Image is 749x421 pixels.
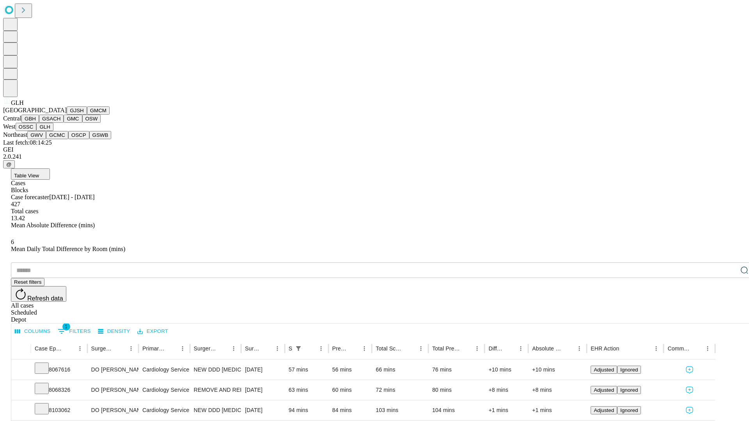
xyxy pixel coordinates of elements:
[574,343,585,354] button: Menu
[532,345,562,352] div: Absolute Difference
[3,153,746,160] div: 2.0.241
[87,106,110,115] button: GMCM
[620,407,638,413] span: Ignored
[376,360,424,380] div: 66 mins
[49,194,94,200] span: [DATE] - [DATE]
[594,387,614,393] span: Adjusted
[3,160,15,168] button: @
[432,380,481,400] div: 80 mins
[289,380,325,400] div: 63 mins
[620,367,638,373] span: Ignored
[21,115,39,123] button: GBH
[293,343,304,354] button: Show filters
[3,115,21,122] span: Central
[11,168,50,180] button: Table View
[11,239,14,245] span: 6
[68,131,89,139] button: OSCP
[11,201,20,207] span: 427
[617,406,641,414] button: Ignored
[691,343,702,354] button: Sort
[376,345,404,352] div: Total Scheduled Duration
[194,400,237,420] div: NEW DDD [MEDICAL_DATA] IMPLANT
[532,400,583,420] div: +1 mins
[11,286,66,302] button: Refresh data
[332,360,368,380] div: 56 mins
[13,325,53,338] button: Select columns
[11,246,125,252] span: Mean Daily Total Difference by Room (mins)
[617,386,641,394] button: Ignored
[245,380,281,400] div: [DATE]
[142,400,186,420] div: Cardiology Service
[591,406,617,414] button: Adjusted
[472,343,483,354] button: Menu
[64,343,75,354] button: Sort
[35,380,83,400] div: 8068326
[532,380,583,400] div: +8 mins
[27,295,63,302] span: Refresh data
[332,400,368,420] div: 84 mins
[15,363,27,377] button: Expand
[35,400,83,420] div: 8103062
[228,343,239,354] button: Menu
[35,360,83,380] div: 8067616
[142,380,186,400] div: Cardiology Service
[305,343,316,354] button: Sort
[75,343,85,354] button: Menu
[64,115,82,123] button: GMC
[194,380,237,400] div: REMOVE AND REPLACE INTERNAL CARDIAC [MEDICAL_DATA], MULTIPEL LEAD
[245,360,281,380] div: [DATE]
[82,115,101,123] button: OSW
[532,360,583,380] div: +10 mins
[91,360,135,380] div: DO [PERSON_NAME] [PERSON_NAME]
[702,343,713,354] button: Menu
[504,343,515,354] button: Sort
[415,343,426,354] button: Menu
[56,325,93,338] button: Show filters
[272,343,283,354] button: Menu
[3,139,52,146] span: Last fetch: 08:14:25
[432,360,481,380] div: 76 mins
[3,146,746,153] div: GEI
[376,380,424,400] div: 72 mins
[332,380,368,400] div: 60 mins
[194,360,237,380] div: NEW DDD [MEDICAL_DATA] GENERATOR ONLY
[11,208,38,214] span: Total cases
[166,343,177,354] button: Sort
[620,343,631,354] button: Sort
[6,161,12,167] span: @
[594,407,614,413] span: Adjusted
[461,343,472,354] button: Sort
[617,366,641,374] button: Ignored
[62,323,70,331] span: 1
[115,343,126,354] button: Sort
[563,343,574,354] button: Sort
[245,400,281,420] div: [DATE]
[96,325,132,338] button: Density
[261,343,272,354] button: Sort
[594,367,614,373] span: Adjusted
[39,115,64,123] button: GSACH
[432,345,460,352] div: Total Predicted Duration
[194,345,217,352] div: Surgery Name
[91,345,114,352] div: Surgeon Name
[591,366,617,374] button: Adjusted
[67,106,87,115] button: GJSH
[126,343,137,354] button: Menu
[289,400,325,420] div: 94 mins
[488,345,504,352] div: Difference
[651,343,662,354] button: Menu
[27,131,46,139] button: GWV
[11,222,95,228] span: Mean Absolute Difference (mins)
[11,278,44,286] button: Reset filters
[667,345,690,352] div: Comments
[488,380,524,400] div: +8 mins
[332,345,348,352] div: Predicted In Room Duration
[14,279,41,285] span: Reset filters
[591,386,617,394] button: Adjusted
[35,345,63,352] div: Case Epic Id
[15,404,27,417] button: Expand
[488,360,524,380] div: +10 mins
[89,131,112,139] button: GSWB
[142,360,186,380] div: Cardiology Service
[488,400,524,420] div: +1 mins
